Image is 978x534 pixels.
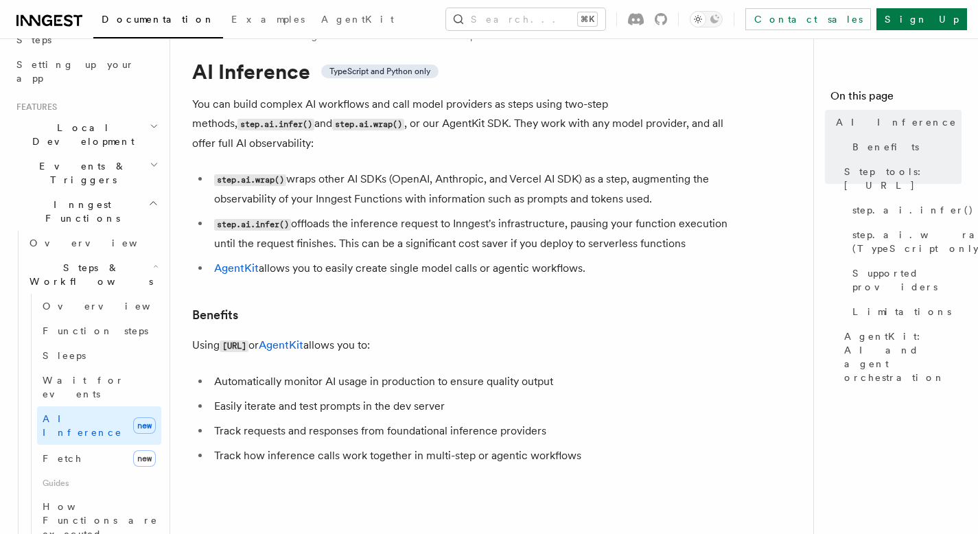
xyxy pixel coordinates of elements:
span: step.ai.infer() [852,203,974,217]
span: Examples [231,14,305,25]
a: Overview [37,294,161,318]
button: Local Development [11,115,161,154]
span: Step tools: [URL] [844,165,962,192]
a: Benefits [847,135,962,159]
a: AgentKit [313,4,402,37]
span: Events & Triggers [11,159,150,187]
a: step.ai.infer() [847,198,962,222]
span: Overview [43,301,184,312]
code: step.ai.infer() [214,219,291,231]
a: AI Inferencenew [37,406,161,445]
span: AI Inference [43,413,122,438]
li: Track how inference calls work together in multi-step or agentic workflows [210,446,741,465]
li: offloads the inference request to Inngest's infrastructure, pausing your function execution until... [210,214,741,253]
span: Documentation [102,14,215,25]
span: Benefits [852,140,919,154]
a: Wait for events [37,368,161,406]
span: TypeScript and Python only [329,66,430,77]
a: step.ai.wrap() (TypeScript only) [847,222,962,261]
span: AI Inference [836,115,957,129]
a: Contact sales [745,8,871,30]
a: Fetchnew [37,445,161,472]
span: Overview [30,237,171,248]
a: Benefits [192,305,238,325]
span: Inngest Functions [11,198,148,225]
p: Using or allows you to: [192,336,741,356]
span: Function steps [43,325,148,336]
button: Steps & Workflows [24,255,161,294]
span: Sleeps [43,350,86,361]
span: Limitations [852,305,951,318]
a: Sign Up [876,8,967,30]
a: Documentation [93,4,223,38]
span: Wait for events [43,375,124,399]
span: new [133,450,156,467]
button: Toggle dark mode [690,11,723,27]
h4: On this page [830,88,962,110]
li: wraps other AI SDKs (OpenAI, Anthropic, and Vercel AI SDK) as a step, augmenting the observabilit... [210,170,741,209]
h1: AI Inference [192,59,741,84]
a: Sleeps [37,343,161,368]
button: Search...⌘K [446,8,605,30]
li: Track requests and responses from foundational inference providers [210,421,741,441]
span: Fetch [43,453,82,464]
code: [URL] [220,340,248,352]
li: allows you to easily create single model calls or agentic workflows. [210,259,741,278]
span: AgentKit: AI and agent orchestration [844,329,962,384]
span: Guides [37,472,161,494]
a: Step tools: [URL] [839,159,962,198]
a: AgentKit [214,262,259,275]
a: Limitations [847,299,962,324]
a: AI Inference [830,110,962,135]
a: Examples [223,4,313,37]
button: Events & Triggers [11,154,161,192]
kbd: ⌘K [578,12,597,26]
span: Setting up your app [16,59,135,84]
p: You can build complex AI workflows and call model providers as steps using two-step methods, and ... [192,95,741,153]
a: Overview [24,231,161,255]
a: AgentKit [259,338,303,351]
span: AgentKit [321,14,394,25]
li: Easily iterate and test prompts in the dev server [210,397,741,416]
button: Inngest Functions [11,192,161,231]
a: Setting up your app [11,52,161,91]
li: Automatically monitor AI usage in production to ensure quality output [210,372,741,391]
span: new [133,417,156,434]
code: step.ai.wrap() [332,119,404,130]
a: Supported providers [847,261,962,299]
span: Local Development [11,121,150,148]
a: Function steps [37,318,161,343]
span: Supported providers [852,266,962,294]
code: step.ai.wrap() [214,174,286,186]
span: Features [11,102,57,113]
code: step.ai.infer() [237,119,314,130]
span: Steps & Workflows [24,261,153,288]
a: AgentKit: AI and agent orchestration [839,324,962,390]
